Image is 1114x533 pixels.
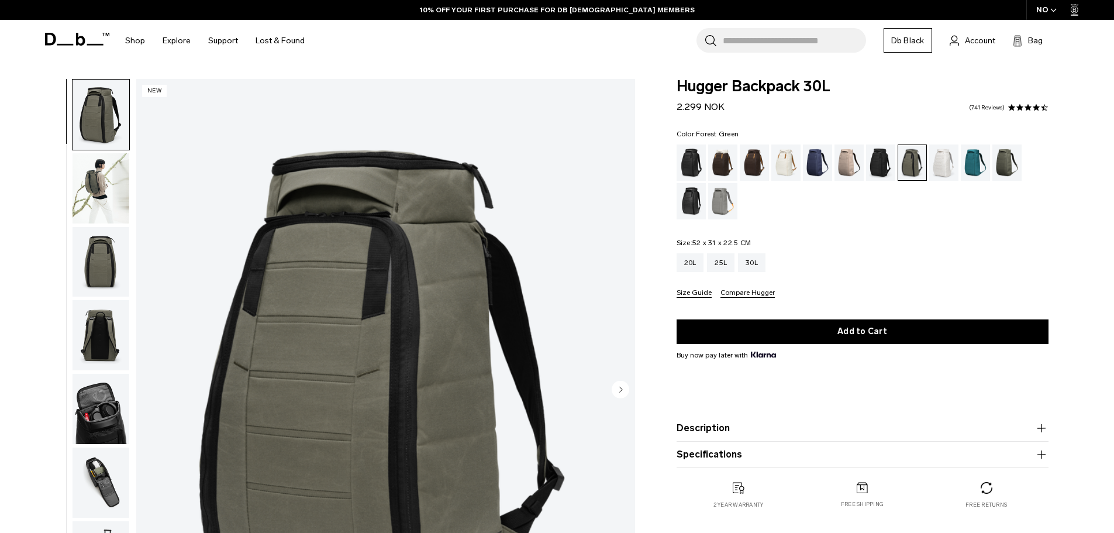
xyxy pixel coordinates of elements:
[1028,35,1043,47] span: Bag
[992,145,1022,181] a: Moss Green
[965,35,995,47] span: Account
[72,373,130,445] button: Hugger Backpack 30L Forest Green
[72,447,130,518] button: Hugger Backpack 30L Forest Green
[969,105,1005,111] a: 741 reviews
[841,500,884,508] p: Free shipping
[751,352,776,357] img: {"height" => 20, "alt" => "Klarna"}
[73,374,129,444] img: Hugger Backpack 30L Forest Green
[677,253,704,272] a: 20L
[125,20,145,61] a: Shop
[803,145,832,181] a: Blue Hour
[708,145,737,181] a: Cappuccino
[73,227,129,297] img: Hugger Backpack 30L Forest Green
[256,20,305,61] a: Lost & Found
[713,501,764,509] p: 2 year warranty
[866,145,895,181] a: Charcoal Grey
[740,145,769,181] a: Espresso
[677,130,739,137] legend: Color:
[720,289,775,298] button: Compare Hugger
[73,300,129,370] img: Hugger Backpack 30L Forest Green
[884,28,932,53] a: Db Black
[771,145,801,181] a: Oatmilk
[72,226,130,298] button: Hugger Backpack 30L Forest Green
[677,448,1049,462] button: Specifications
[677,319,1049,344] button: Add to Cart
[677,239,751,246] legend: Size:
[163,20,191,61] a: Explore
[950,33,995,47] a: Account
[208,20,238,61] a: Support
[707,253,734,272] a: 25L
[677,145,706,181] a: Black Out
[72,153,130,224] button: Hugger Backpack 30L Forest Green
[677,101,725,112] span: 2.299 NOK
[708,183,737,219] a: Sand Grey
[420,5,695,15] a: 10% OFF YOUR FIRST PURCHASE FOR DB [DEMOGRAPHIC_DATA] MEMBERS
[677,350,776,360] span: Buy now pay later with
[738,253,765,272] a: 30L
[929,145,958,181] a: Clean Slate
[677,421,1049,435] button: Description
[72,300,130,371] button: Hugger Backpack 30L Forest Green
[142,85,167,97] p: New
[696,130,739,138] span: Forest Green
[73,80,129,150] img: Hugger Backpack 30L Forest Green
[898,145,927,181] a: Forest Green
[72,79,130,150] button: Hugger Backpack 30L Forest Green
[692,239,751,247] span: 52 x 31 x 22.5 CM
[961,145,990,181] a: Midnight Teal
[612,380,629,400] button: Next slide
[1013,33,1043,47] button: Bag
[73,153,129,223] img: Hugger Backpack 30L Forest Green
[677,183,706,219] a: Reflective Black
[677,289,712,298] button: Size Guide
[73,448,129,518] img: Hugger Backpack 30L Forest Green
[834,145,864,181] a: Fogbow Beige
[677,79,1049,94] span: Hugger Backpack 30L
[965,501,1007,509] p: Free returns
[116,20,313,61] nav: Main Navigation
